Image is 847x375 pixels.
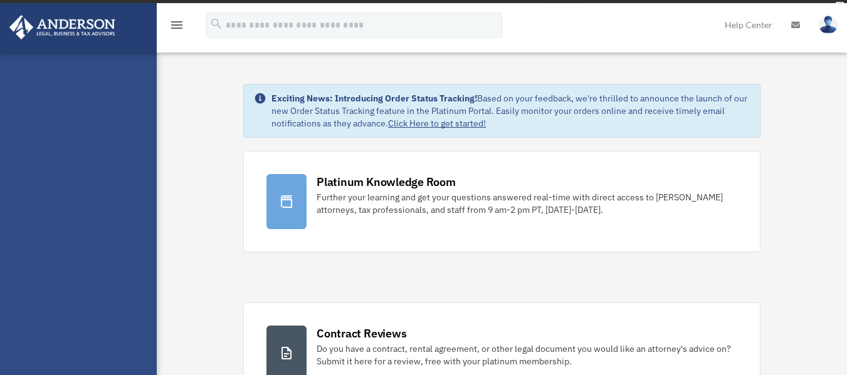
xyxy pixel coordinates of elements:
[317,326,406,341] div: Contract Reviews
[209,17,223,31] i: search
[819,16,838,34] img: User Pic
[317,342,737,367] div: Do you have a contract, rental agreement, or other legal document you would like an attorney's ad...
[169,22,184,33] a: menu
[836,2,844,9] div: close
[388,118,486,129] a: Click Here to get started!
[317,191,737,216] div: Further your learning and get your questions answered real-time with direct access to [PERSON_NAM...
[317,174,456,190] div: Platinum Knowledge Room
[243,151,760,252] a: Platinum Knowledge Room Further your learning and get your questions answered real-time with dire...
[6,15,119,39] img: Anderson Advisors Platinum Portal
[265,3,539,18] div: Get a chance to win 6 months of Platinum for free just by filling out this
[544,3,582,18] a: survey
[271,92,750,130] div: Based on your feedback, we're thrilled to announce the launch of our new Order Status Tracking fe...
[169,18,184,33] i: menu
[271,93,477,104] strong: Exciting News: Introducing Order Status Tracking!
